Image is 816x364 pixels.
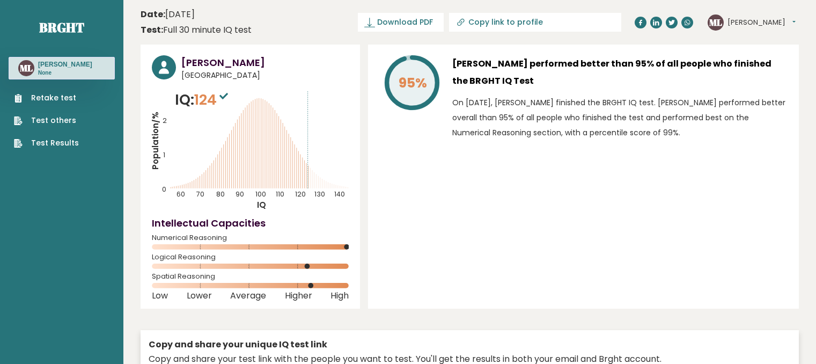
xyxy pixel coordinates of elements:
[285,294,312,298] span: Higher
[334,190,345,199] tspan: 140
[152,216,349,230] h4: Intellectual Capacities
[152,236,349,240] span: Numerical Reasoning
[276,190,284,199] tspan: 110
[152,294,168,298] span: Low
[255,190,266,199] tspan: 100
[709,16,722,28] text: ML
[181,55,349,70] h3: [PERSON_NAME]
[150,112,161,170] tspan: Population/%
[236,190,244,199] tspan: 90
[163,150,165,159] tspan: 1
[39,19,84,36] a: Brght
[452,95,788,140] p: On [DATE], [PERSON_NAME] finished the BRGHT IQ test. [PERSON_NAME] performed better overall than ...
[38,69,92,77] p: None
[314,190,325,199] tspan: 130
[141,8,165,20] b: Date:
[399,74,427,92] tspan: 95%
[216,190,225,199] tspan: 80
[14,115,79,126] a: Test others
[257,199,266,210] tspan: IQ
[727,17,796,28] button: [PERSON_NAME]
[152,274,349,279] span: Spatial Reasoning
[187,294,212,298] span: Lower
[141,8,195,21] time: [DATE]
[14,92,79,104] a: Retake test
[330,294,349,298] span: High
[177,190,186,199] tspan: 60
[38,60,92,69] h3: [PERSON_NAME]
[194,90,231,110] span: 124
[141,24,163,36] b: Test:
[149,338,791,351] div: Copy and share your unique IQ test link
[452,55,788,90] h3: [PERSON_NAME] performed better than 95% of all people who finished the BRGHT IQ Test
[14,137,79,149] a: Test Results
[181,70,349,81] span: [GEOGRAPHIC_DATA]
[163,116,167,125] tspan: 2
[162,185,166,194] tspan: 0
[230,294,266,298] span: Average
[358,13,444,32] a: Download PDF
[141,24,252,37] div: Full 30 minute IQ test
[175,89,231,111] p: IQ:
[377,17,433,28] span: Download PDF
[152,255,349,259] span: Logical Reasoning
[295,190,306,199] tspan: 120
[20,62,33,74] text: ML
[196,190,204,199] tspan: 70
